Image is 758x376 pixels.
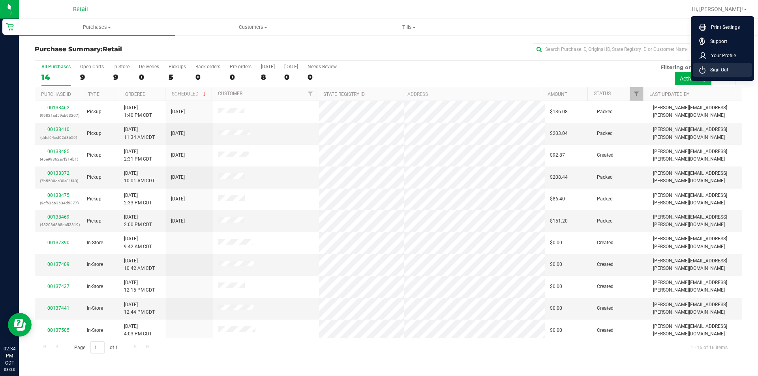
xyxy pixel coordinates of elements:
div: Needs Review [308,64,337,69]
div: In Store [113,64,129,69]
a: Purchase ID [41,92,71,97]
a: Filter [630,87,643,101]
span: [PERSON_NAME][EMAIL_ADDRESS][PERSON_NAME][DOMAIN_NAME] [653,323,737,338]
span: Filtering on status: [660,64,712,70]
span: [DATE] 12:44 PM CDT [124,301,155,316]
a: 00138410 [47,127,69,132]
a: Ordered [125,92,146,97]
a: 00138475 [47,193,69,198]
span: In-Store [87,305,103,312]
a: Customer [218,91,242,96]
a: 00137437 [47,284,69,289]
span: Purchases [19,24,175,31]
span: [DATE] 9:42 AM CDT [124,235,152,250]
div: 0 [230,73,251,82]
span: Pickup [87,217,101,225]
span: Packed [597,217,613,225]
span: In-Store [87,261,103,268]
span: Pickup [87,174,101,181]
div: 9 [80,73,104,82]
span: [DATE] [171,130,185,137]
span: $0.00 [550,305,562,312]
span: Pickup [87,130,101,137]
span: [DATE] [171,174,185,181]
span: In-Store [87,239,103,247]
div: Deliveries [139,64,159,69]
h3: Purchase Summary: [35,46,270,53]
span: [PERSON_NAME][EMAIL_ADDRESS][PERSON_NAME][DOMAIN_NAME] [653,301,737,316]
span: 1 - 16 of 16 items [684,341,734,353]
span: [DATE] 2:31 PM CDT [124,148,152,163]
span: $92.87 [550,152,565,159]
span: [DATE] 1:40 PM CDT [124,104,152,119]
a: 00138462 [47,105,69,110]
p: (48208d868da53319) [40,221,77,228]
span: Print Settings [706,23,740,31]
span: $208.44 [550,174,568,181]
div: 9 [113,73,129,82]
span: [DATE] [171,108,185,116]
a: 00137409 [47,262,69,267]
span: Hi, [PERSON_NAME]! [692,6,743,12]
div: PickUps [169,64,186,69]
a: 00137390 [47,240,69,245]
span: [PERSON_NAME][EMAIL_ADDRESS][PERSON_NAME][DOMAIN_NAME] [653,213,737,228]
div: Pre-orders [230,64,251,69]
span: Created [597,152,614,159]
div: 5 [169,73,186,82]
span: Created [597,261,614,268]
a: Support [699,37,749,45]
span: [DATE] 12:15 PM CDT [124,279,155,294]
span: Packed [597,108,613,116]
p: (45e99862a7f314b1) [40,155,77,163]
p: 08/23 [4,367,15,372]
span: [PERSON_NAME][EMAIL_ADDRESS][PERSON_NAME][DOMAIN_NAME] [653,104,737,119]
span: Retail [103,45,122,53]
span: $151.20 [550,217,568,225]
a: Status [594,91,611,96]
span: [PERSON_NAME][EMAIL_ADDRESS][PERSON_NAME][DOMAIN_NAME] [653,170,737,185]
input: 1 [90,341,105,354]
inline-svg: Retail [6,23,14,31]
span: $203.04 [550,130,568,137]
span: In-Store [87,283,103,290]
a: Type [88,92,99,97]
div: 0 [195,73,220,82]
span: Sign Out [705,66,728,74]
button: Active only [675,72,711,85]
input: Search Purchase ID, Original ID, State Registry ID or Customer Name... [533,43,691,55]
span: [DATE] 2:00 PM CDT [124,213,152,228]
span: Support [705,37,727,45]
span: Your Profile [706,52,736,60]
span: Pickup [87,152,101,159]
span: [PERSON_NAME][EMAIL_ADDRESS][PERSON_NAME][DOMAIN_NAME] [653,192,737,207]
span: [DATE] [171,195,185,203]
span: $0.00 [550,239,562,247]
p: (99821cd59ab93207) [40,112,77,119]
span: [DATE] [171,217,185,225]
span: [DATE] 10:42 AM CDT [124,257,155,272]
span: [DATE] 2:33 PM CDT [124,192,152,207]
div: 0 [284,73,298,82]
span: $0.00 [550,283,562,290]
span: In-Store [87,327,103,334]
span: Pickup [87,108,101,116]
span: Created [597,283,614,290]
span: $136.08 [550,108,568,116]
a: State Registry ID [323,92,365,97]
div: 0 [139,73,159,82]
a: 00138372 [47,170,69,176]
span: Created [597,305,614,312]
div: 0 [308,73,337,82]
p: (9cf63563534d5377) [40,199,77,207]
a: 00138469 [47,214,69,220]
span: [PERSON_NAME][EMAIL_ADDRESS][PERSON_NAME][DOMAIN_NAME] [653,148,737,163]
div: Open Carts [80,64,104,69]
div: [DATE] [284,64,298,69]
a: 00138485 [47,149,69,154]
a: Customers [175,19,331,36]
p: (ddef64acf02d8b50) [40,134,77,141]
a: 00137505 [47,327,69,333]
span: Page of 1 [68,341,124,354]
span: Created [597,327,614,334]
